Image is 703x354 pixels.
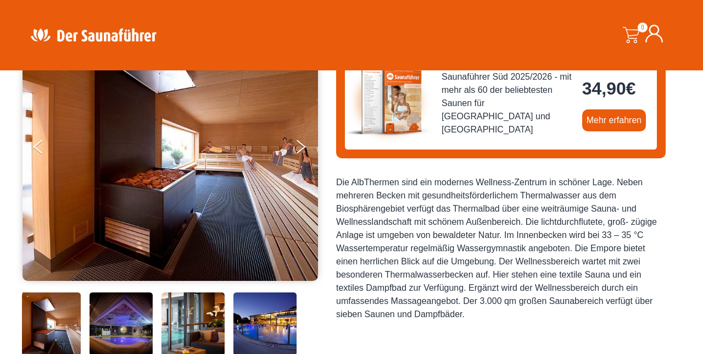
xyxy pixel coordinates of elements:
[442,70,573,136] span: Saunaführer Süd 2025/2026 - mit mehr als 60 der beliebtesten Saunen für [GEOGRAPHIC_DATA] und [GE...
[294,135,322,163] button: Next
[34,135,61,163] button: Previous
[638,23,648,32] span: 0
[336,176,666,321] div: Die AlbThermen sind ein modernes Wellness-Zentrum in schöner Lage. Neben mehreren Becken mit gesu...
[582,79,636,98] bdi: 34,90
[345,58,433,146] img: der-saunafuehrer-2025-sued.jpg
[626,79,636,98] span: €
[582,109,646,131] a: Mehr erfahren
